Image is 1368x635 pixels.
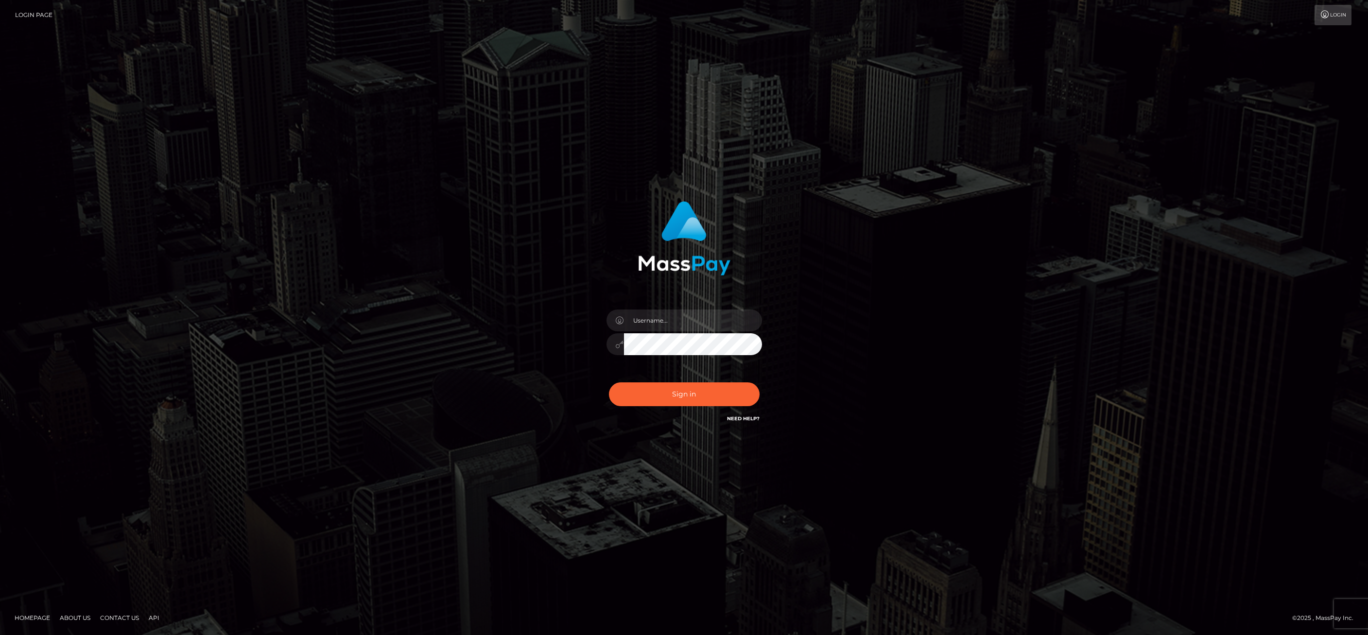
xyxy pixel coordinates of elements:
[15,5,52,25] a: Login Page
[624,309,762,331] input: Username...
[609,382,760,406] button: Sign in
[638,201,730,275] img: MassPay Login
[727,415,760,422] a: Need Help?
[11,610,54,625] a: Homepage
[1315,5,1351,25] a: Login
[145,610,163,625] a: API
[1292,613,1361,623] div: © 2025 , MassPay Inc.
[96,610,143,625] a: Contact Us
[56,610,94,625] a: About Us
